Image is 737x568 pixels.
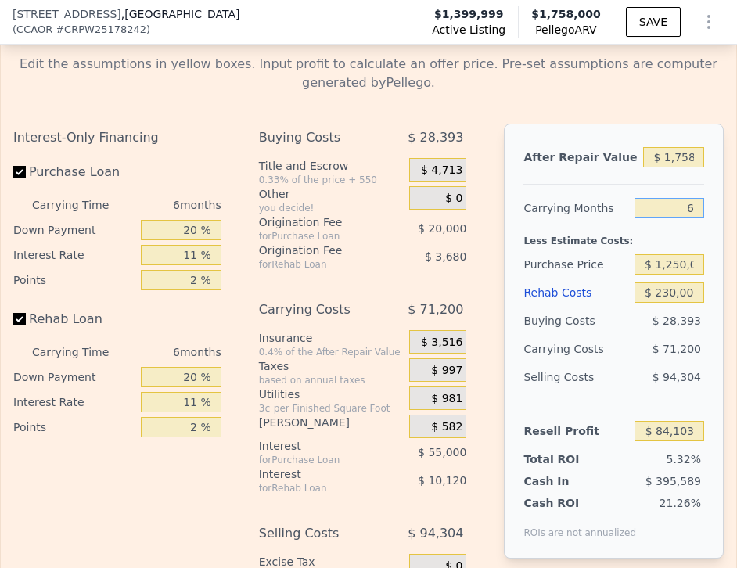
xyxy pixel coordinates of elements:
div: Carrying Costs [523,335,603,363]
div: Carrying Time [32,340,109,365]
div: for Purchase Loan [259,454,380,466]
span: $ 10,120 [418,474,466,487]
span: 5.32% [667,453,701,466]
div: Buying Costs [259,124,380,152]
div: Rehab Costs [523,279,628,307]
div: Interest [259,438,380,454]
div: Title and Escrow [259,158,403,174]
div: Interest Rate [13,243,135,268]
span: $ 28,393 [408,124,463,152]
input: Purchase Loan [13,166,26,178]
div: Resell Profit [523,417,628,445]
div: 6 months [115,340,221,365]
span: , [GEOGRAPHIC_DATA] [121,6,240,22]
span: $ 0 [445,192,462,206]
span: $ 28,393 [653,315,701,327]
span: $1,758,000 [531,8,601,20]
div: Less Estimate Costs: [523,222,704,250]
div: based on annual taxes [259,374,403,386]
span: $ 94,304 [408,519,463,548]
span: $ 582 [431,420,462,434]
div: Points [13,415,135,440]
div: Carrying Costs [259,296,380,324]
div: ( ) [13,22,150,38]
span: $ 71,200 [408,296,463,324]
div: Cash In [523,473,588,489]
span: $ 997 [431,364,462,378]
div: Utilities [259,386,403,402]
div: Total ROI [523,451,588,467]
span: 21.26% [660,497,701,509]
span: $ 71,200 [653,343,701,355]
div: 0.4% of the After Repair Value [259,346,403,358]
div: Interest Rate [13,390,135,415]
div: for Rehab Loan [259,258,380,271]
label: Rehab Loan [13,305,135,333]
div: Insurance [259,330,403,346]
div: Buying Costs [523,307,627,335]
span: $ 94,304 [653,371,701,383]
span: Active Listing [432,22,505,38]
input: Rehab Loan [13,313,26,325]
div: Selling Costs [523,363,627,391]
div: you decide! [259,202,403,214]
div: Purchase Price [523,250,628,279]
span: CCAOR [16,22,52,38]
div: 6 months [115,192,221,217]
span: $ 395,589 [645,475,701,487]
div: After Repair Value [523,143,637,171]
div: for Purchase Loan [259,230,380,243]
label: Purchase Loan [13,158,135,186]
div: Down Payment [13,365,135,390]
span: $ 3,516 [421,336,462,350]
span: [STREET_ADDRESS] [13,6,121,22]
div: for Rehab Loan [259,482,380,494]
span: $ 4,713 [421,164,462,178]
button: SAVE [626,7,681,37]
div: ROIs are not annualized [523,511,636,539]
div: Origination Fee [259,243,380,258]
div: Origination Fee [259,214,380,230]
div: Taxes [259,358,403,374]
div: [PERSON_NAME] [259,415,403,430]
div: 0.33% of the price + 550 [259,174,403,186]
span: $ 55,000 [418,446,466,458]
span: $ 20,000 [418,222,466,235]
span: $1,399,999 [434,6,504,22]
div: 3¢ per Finished Square Foot [259,402,403,415]
span: $ 3,680 [425,250,466,263]
span: Pellego ARV [531,22,601,38]
div: Down Payment [13,217,135,243]
div: Cash ROI [523,495,636,511]
div: Carrying Time [32,192,109,217]
button: Show Options [693,6,724,38]
div: Interest-Only Financing [13,124,221,152]
div: Edit the assumptions in yellow boxes. Input profit to calculate an offer price. Pre-set assumptio... [13,55,724,92]
span: $ 981 [431,392,462,406]
div: Interest [259,466,380,482]
div: Other [259,186,403,202]
div: Points [13,268,135,293]
div: Selling Costs [259,519,380,548]
span: # CRPW25178242 [56,22,146,38]
div: Carrying Months [523,194,628,222]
